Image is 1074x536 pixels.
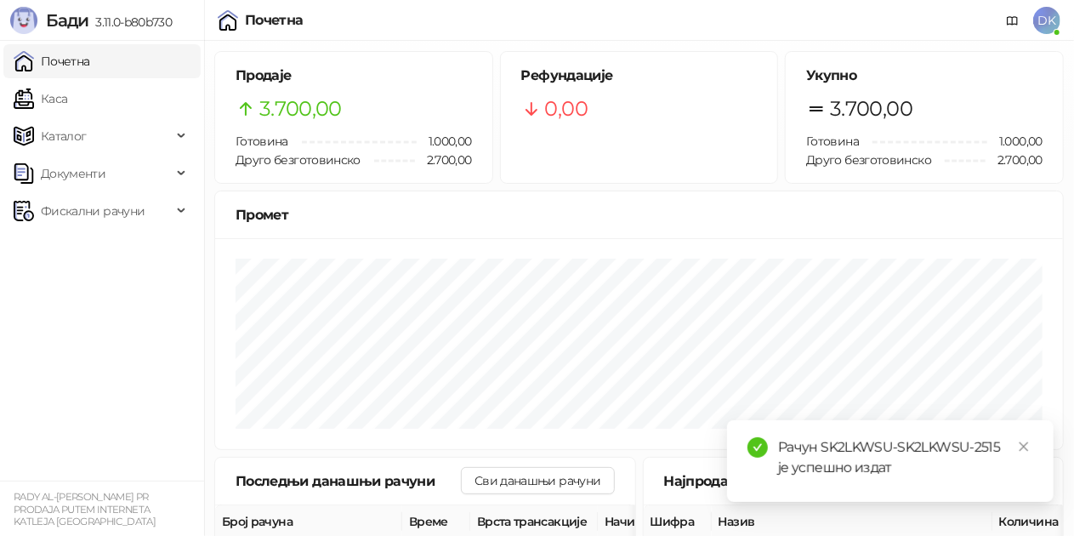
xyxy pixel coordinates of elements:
[986,151,1043,169] span: 2.700,00
[415,151,472,169] span: 2.700,00
[987,132,1043,151] span: 1.000,00
[245,14,304,27] div: Почетна
[806,152,931,168] span: Друго безготовинско
[999,7,1026,34] a: Документација
[88,14,172,30] span: 3.11.0-b80b730
[521,66,758,86] h5: Рефундације
[236,470,461,492] div: Последњи данашњи рачуни
[46,10,88,31] span: Бади
[806,66,1043,86] h5: Укупно
[10,7,37,34] img: Logo
[417,132,472,151] span: 1.000,00
[236,66,472,86] h5: Продаје
[236,204,1043,225] div: Промет
[14,82,67,116] a: Каса
[778,437,1033,478] div: Рачун SK2LKWSU-SK2LKWSU-2515 је успешно издат
[41,194,145,228] span: Фискални рачуни
[41,157,105,191] span: Документи
[461,467,614,494] button: Сви данашњи рачуни
[41,119,87,153] span: Каталог
[1033,7,1060,34] span: DK
[14,44,90,78] a: Почетна
[1014,437,1033,456] a: Close
[236,134,288,149] span: Готовина
[806,134,859,149] span: Готовина
[830,93,912,125] span: 3.700,00
[259,93,342,125] span: 3.700,00
[664,470,889,492] div: Најпродаваније данас
[14,491,156,527] small: RADY AL-[PERSON_NAME] PR PRODAJA PUTEM INTERNETA KATLEJA [GEOGRAPHIC_DATA]
[236,152,361,168] span: Друго безготовинско
[545,93,588,125] span: 0,00
[747,437,768,458] span: check-circle
[1018,441,1030,453] span: close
